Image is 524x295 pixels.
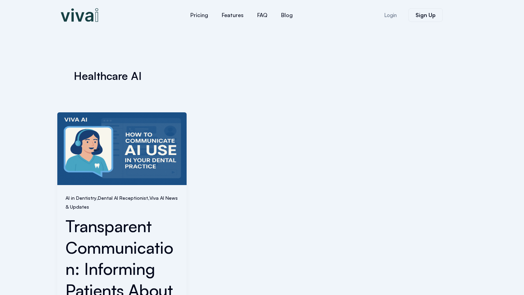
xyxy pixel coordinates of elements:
a: Dental AI Receptionist [98,195,148,201]
a: AI in Dentistry [65,195,97,201]
span: , , [65,193,178,211]
a: Login [376,9,405,22]
span: Login [384,13,397,18]
a: Features [215,7,250,23]
a: Blog [274,7,300,23]
a: Sign Up [408,8,443,22]
nav: Menu [143,7,340,23]
a: Pricing [184,7,215,23]
a: Read: Transparent Communication: Informing Patients About AI in Dental Practice Communications [57,144,187,151]
a: FAQ [250,7,274,23]
span: Sign Up [416,12,436,18]
h1: Healthcare AI [74,68,450,84]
